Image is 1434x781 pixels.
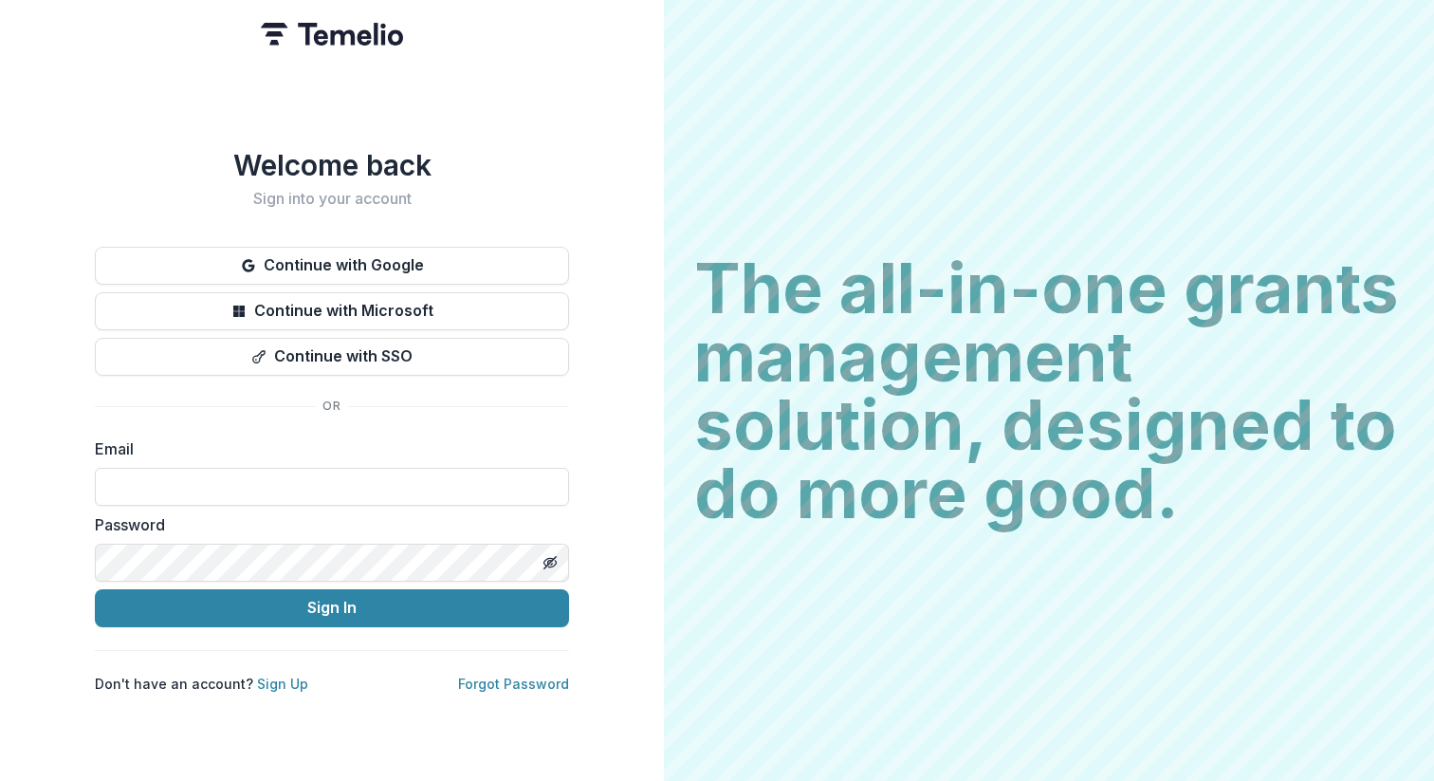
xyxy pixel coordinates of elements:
button: Continue with SSO [95,338,569,376]
p: Don't have an account? [95,674,308,694]
a: Forgot Password [458,676,569,692]
a: Sign Up [257,676,308,692]
label: Password [95,513,558,536]
button: Continue with Google [95,247,569,285]
h2: Sign into your account [95,190,569,208]
button: Sign In [95,589,569,627]
button: Toggle password visibility [535,548,565,578]
label: Email [95,437,558,460]
img: Temelio [261,23,403,46]
h1: Welcome back [95,148,569,182]
button: Continue with Microsoft [95,292,569,330]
